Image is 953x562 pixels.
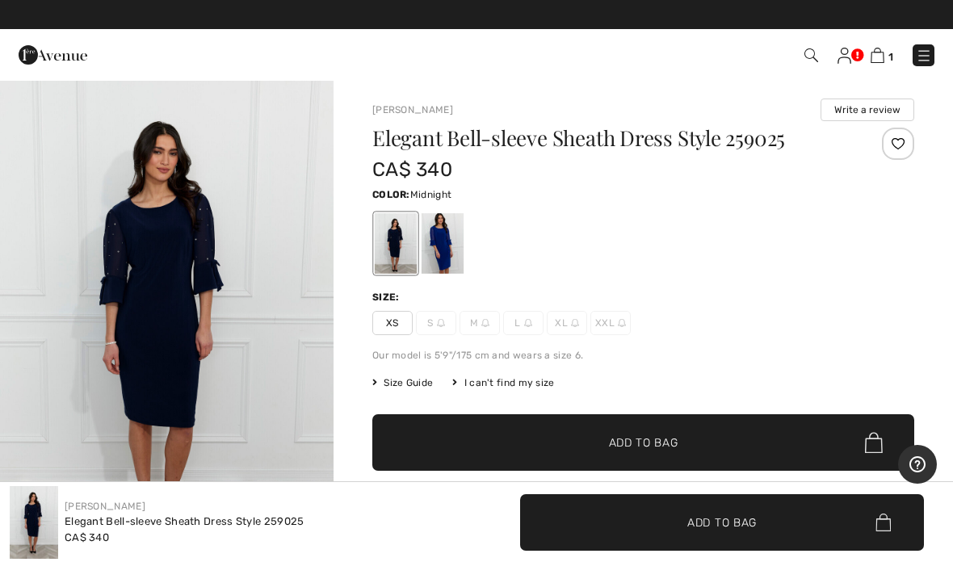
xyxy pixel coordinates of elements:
[571,319,579,327] img: ring-m.svg
[871,48,884,63] img: Shopping Bag
[372,104,453,115] a: [PERSON_NAME]
[804,48,818,62] img: Search
[372,189,410,200] span: Color:
[375,213,417,274] div: Midnight
[410,189,451,200] span: Midnight
[372,290,403,304] div: Size:
[618,319,626,327] img: ring-m.svg
[590,311,631,335] span: XXL
[875,514,891,531] img: Bag.svg
[19,39,87,71] img: 1ère Avenue
[888,51,893,63] span: 1
[65,514,304,530] div: Elegant Bell-sleeve Sheath Dress Style 259025
[372,311,413,335] span: XS
[460,311,500,335] span: M
[687,514,757,531] span: Add to Bag
[19,46,87,61] a: 1ère Avenue
[65,501,145,512] a: [PERSON_NAME]
[871,45,893,65] a: 1
[609,434,678,451] span: Add to Bag
[547,311,587,335] span: XL
[898,445,937,485] iframe: Opens a widget where you can find more information
[372,414,914,471] button: Add to Bag
[372,375,433,390] span: Size Guide
[821,99,914,121] button: Write a review
[865,432,883,453] img: Bag.svg
[524,319,532,327] img: ring-m.svg
[372,348,914,363] div: Our model is 5'9"/175 cm and wears a size 6.
[372,128,824,149] h1: Elegant Bell-sleeve Sheath Dress Style 259025
[422,213,464,274] div: Imperial Blue
[437,319,445,327] img: ring-m.svg
[452,375,554,390] div: I can't find my size
[503,311,544,335] span: L
[372,158,452,181] span: CA$ 340
[65,531,109,543] span: CA$ 340
[838,48,851,64] img: My Info
[916,48,932,64] img: Menu
[520,494,924,551] button: Add to Bag
[416,311,456,335] span: S
[10,486,58,559] img: Elegant Bell-Sleeve Sheath Dress Style 259025
[481,319,489,327] img: ring-m.svg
